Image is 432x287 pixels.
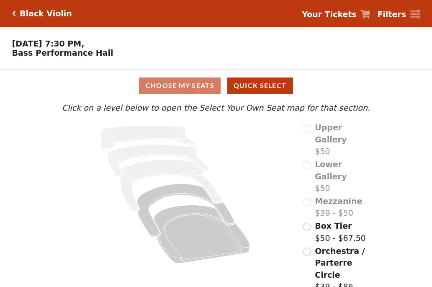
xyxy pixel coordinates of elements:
span: Mezzanine [315,197,362,206]
h5: Black Violin [20,9,72,18]
label: $50 [315,122,372,158]
a: Click here to go back to filters [12,10,16,16]
span: Upper Gallery [315,123,347,144]
path: Orchestra / Parterre Circle - Seats Available: 614 [154,205,250,264]
strong: Your Tickets [302,10,357,19]
label: $50 - $67.50 [315,220,366,244]
label: $50 [315,158,372,194]
span: Orchestra / Parterre Circle [315,246,365,279]
span: Lower Gallery [315,160,347,181]
path: Lower Gallery - Seats Available: 0 [108,145,209,176]
path: Upper Gallery - Seats Available: 0 [101,126,196,149]
a: Your Tickets [302,8,370,21]
strong: Filters [377,10,406,19]
a: Filters [377,8,420,21]
button: Quick Select [227,78,293,94]
p: Click on a level below to open the Select Your Own Seat map for that section. [60,102,372,114]
span: Box Tier [315,221,352,230]
label: $39 - $50 [315,195,362,219]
